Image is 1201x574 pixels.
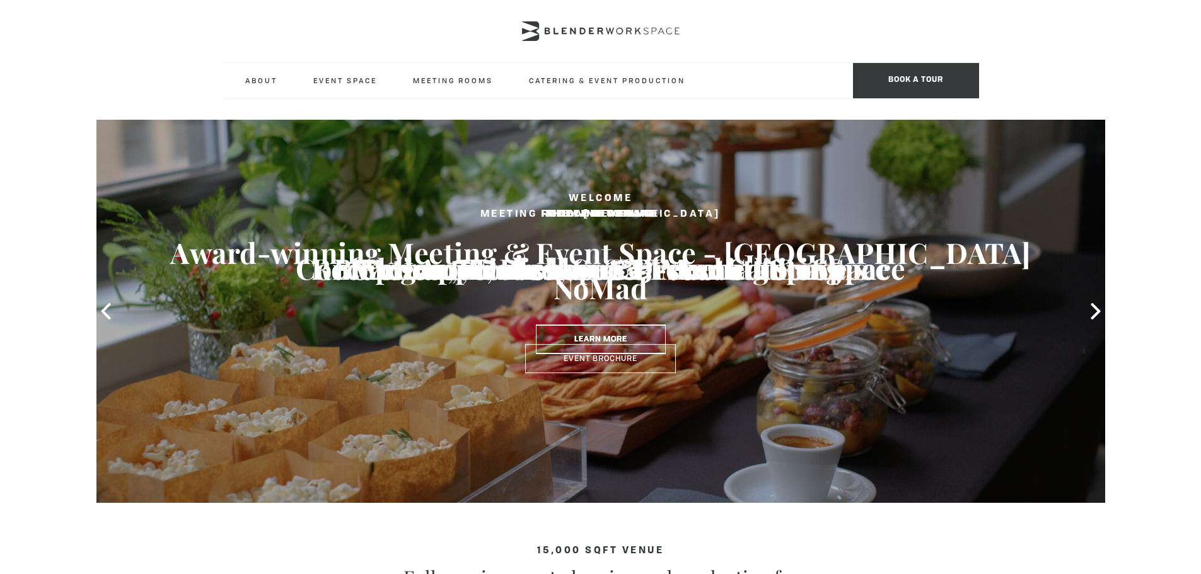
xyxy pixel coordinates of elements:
h2: Food & Beverage [147,207,1055,223]
h2: Welcome [147,191,1055,207]
a: Event Space [303,63,387,98]
h4: 15,000 sqft venue [223,546,979,556]
a: Learn More [536,324,666,353]
a: Meeting Rooms [403,63,503,98]
a: About [235,63,287,98]
a: Event Brochure [525,344,676,373]
span: Book a tour [853,63,979,98]
h3: Elegant, Delicious & 5-star Catering [147,251,1055,287]
a: Catering & Event Production [519,63,695,98]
